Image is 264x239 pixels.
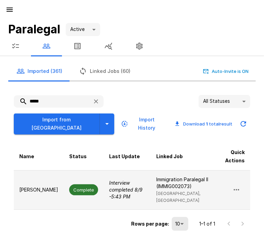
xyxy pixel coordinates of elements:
[19,186,58,193] p: [PERSON_NAME]
[216,143,250,171] th: Quick Actions
[172,217,188,231] div: 10
[71,62,139,81] button: Linked Jobs (60)
[109,180,142,199] i: Interview completed 8/9 - 5:43 PM
[236,117,250,131] button: Updated Today - 6:13 PM
[14,113,100,134] button: Import from [GEOGRAPHIC_DATA]
[202,66,250,77] button: Auto-Invite is ON
[64,143,104,171] th: Status
[171,119,236,129] button: Download 1 totalresult
[66,23,100,36] div: Active
[199,95,250,108] div: All Statuses
[8,62,71,81] button: Imported (361)
[14,143,64,171] th: Name
[199,220,215,227] p: 1–1 of 1
[8,22,60,36] b: Paralegal
[151,143,216,171] th: Linked Job
[120,113,166,134] button: Import History
[104,143,151,171] th: Last Update
[157,176,211,190] p: Immigration Paralegal II (IMMIG002073)
[206,121,208,127] b: 1
[157,191,201,203] span: [GEOGRAPHIC_DATA], [GEOGRAPHIC_DATA]
[131,220,169,227] p: Rows per page:
[69,187,98,193] span: Complete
